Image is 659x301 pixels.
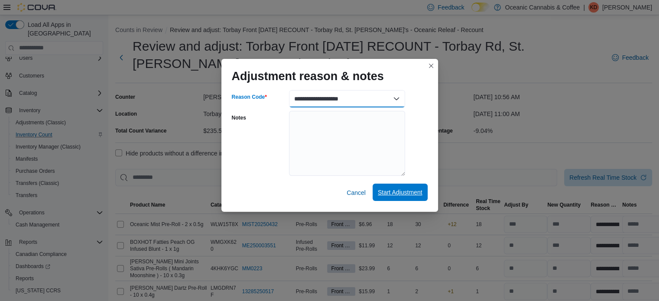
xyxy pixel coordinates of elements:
[378,188,422,197] span: Start Adjustment
[232,114,246,121] label: Notes
[347,188,366,197] span: Cancel
[373,184,428,201] button: Start Adjustment
[232,94,267,100] label: Reason Code
[343,184,369,201] button: Cancel
[426,61,436,71] button: Closes this modal window
[232,69,384,83] h1: Adjustment reason & notes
